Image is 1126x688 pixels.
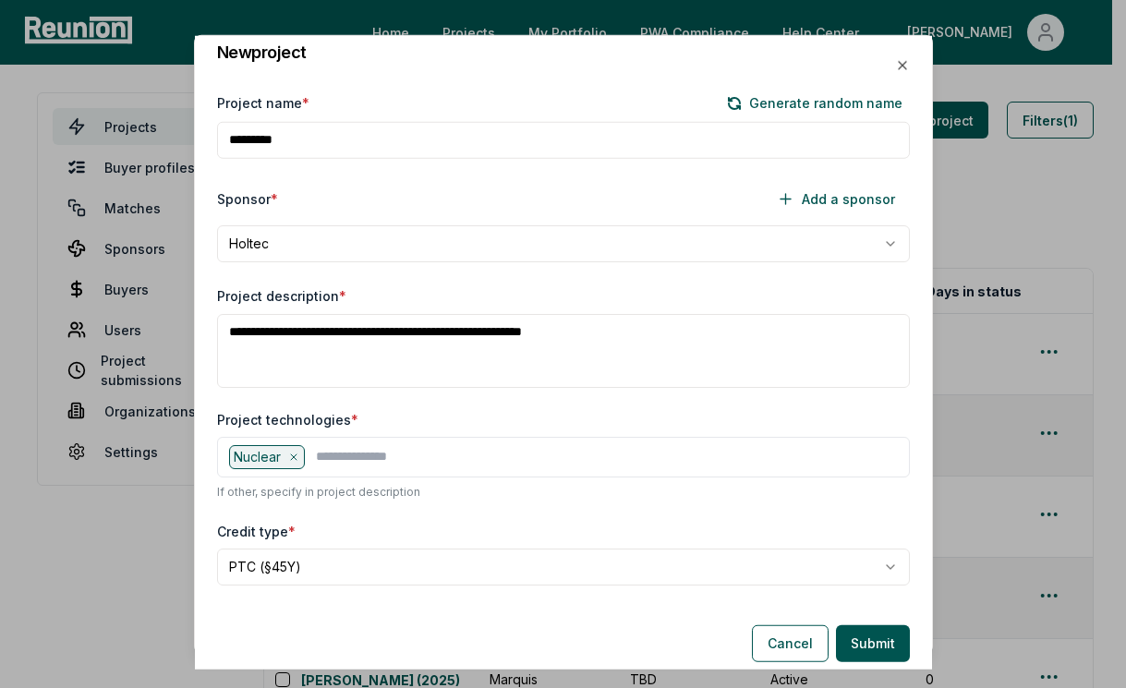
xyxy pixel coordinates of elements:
label: Project description [217,288,346,304]
label: Credit type [217,522,296,541]
button: Generate random name [720,92,910,115]
label: Project name [217,93,309,113]
label: Project technologies [217,410,358,429]
p: If other, specify in project description [217,485,910,500]
label: Sponsor [217,189,278,209]
button: Add a sponsor [762,181,910,218]
div: Nuclear [229,445,306,469]
button: Cancel [752,625,829,662]
button: Submit [836,625,910,662]
h2: New project [217,44,308,61]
